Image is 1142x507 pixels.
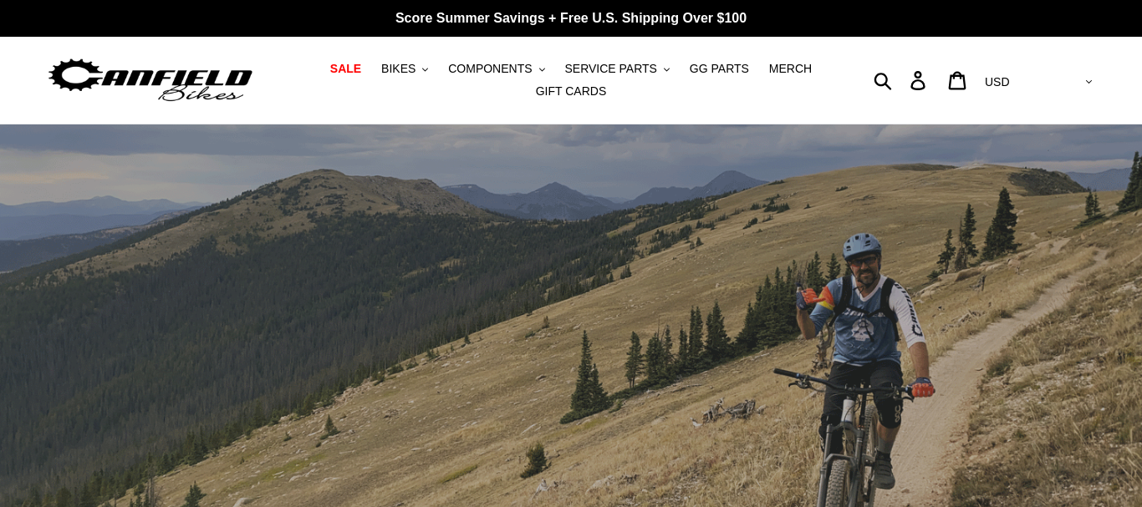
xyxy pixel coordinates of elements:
[381,62,416,76] span: BIKES
[528,80,615,103] a: GIFT CARDS
[46,54,255,107] img: Canfield Bikes
[690,62,749,76] span: GG PARTS
[556,58,677,80] button: SERVICE PARTS
[448,62,532,76] span: COMPONENTS
[373,58,436,80] button: BIKES
[440,58,553,80] button: COMPONENTS
[330,62,361,76] span: SALE
[564,62,656,76] span: SERVICE PARTS
[536,84,607,99] span: GIFT CARDS
[322,58,370,80] a: SALE
[769,62,812,76] span: MERCH
[681,58,757,80] a: GG PARTS
[761,58,820,80] a: MERCH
